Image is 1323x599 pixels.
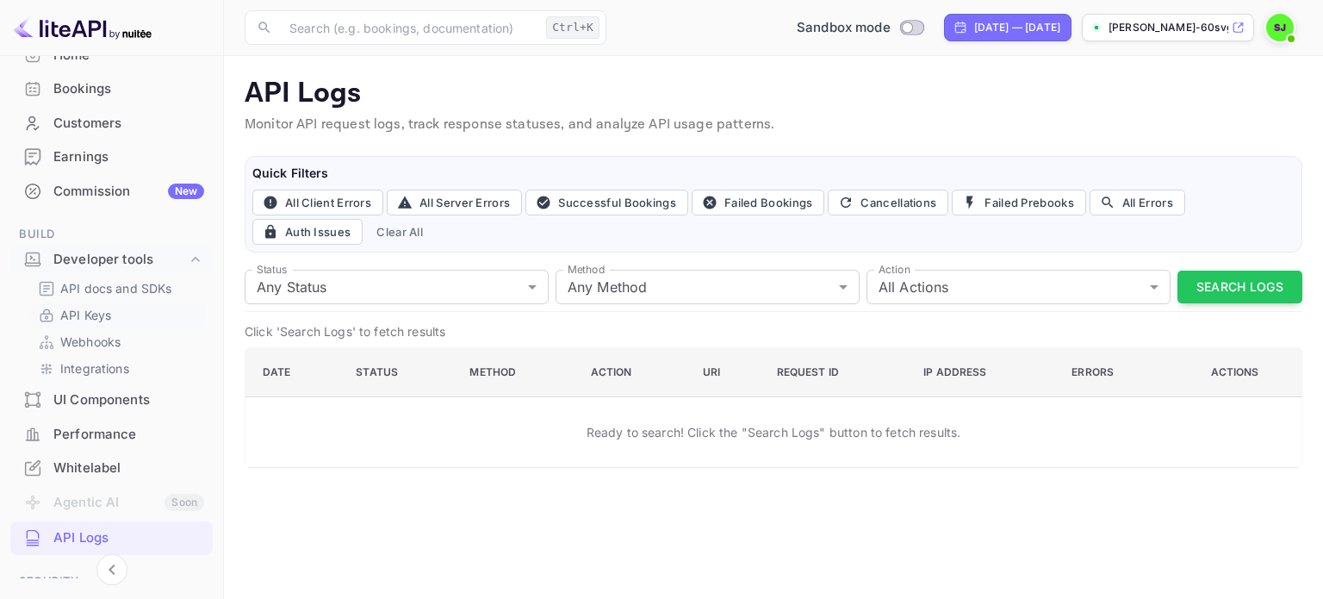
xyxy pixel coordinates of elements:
label: Method [568,262,605,277]
div: All Actions [866,270,1171,304]
div: Commission [53,182,204,202]
div: Switch to Production mode [790,18,930,38]
th: Action [577,348,689,397]
button: All Server Errors [387,190,522,215]
th: URI [689,348,763,397]
p: Integrations [60,359,129,377]
div: Any Status [245,270,549,304]
a: API Logs [10,521,213,553]
div: CommissionNew [10,175,213,209]
button: Successful Bookings [525,190,688,215]
a: CommissionNew [10,175,213,207]
button: Search Logs [1177,271,1302,304]
p: API Logs [245,77,1302,111]
div: New [168,184,204,199]
span: Security [10,572,213,591]
button: All Errors [1090,190,1185,215]
div: API Logs [53,528,204,548]
p: API Keys [60,306,111,324]
th: Actions [1171,348,1301,397]
button: All Client Errors [252,190,383,215]
p: Monitor API request logs, track response statuses, and analyze API usage patterns. [245,115,1302,135]
div: [DATE] — [DATE] [974,20,1060,35]
div: Performance [10,418,213,452]
p: Click 'Search Logs' to fetch results [245,322,1302,340]
th: Request ID [763,348,910,397]
div: Bookings [53,79,204,99]
div: Performance [53,425,204,445]
a: Bookings [10,72,213,104]
a: API docs and SDKs [38,279,199,297]
img: Shray Jain [1266,14,1294,41]
button: Collapse navigation [96,554,127,585]
a: Integrations [38,359,199,377]
h6: Quick Filters [252,164,1295,183]
div: Whitelabel [53,459,204,478]
div: Customers [10,107,213,140]
a: Earnings [10,140,213,172]
div: Ctrl+K [546,16,599,39]
label: Action [879,262,910,277]
button: Failed Prebooks [952,190,1086,215]
p: Webhooks [60,333,121,351]
p: API docs and SDKs [60,279,172,297]
span: Build [10,225,213,244]
div: UI Components [10,384,213,417]
a: Webhooks [38,333,199,351]
button: Cancellations [828,190,948,215]
div: API Logs [10,521,213,555]
a: UI Components [10,384,213,415]
span: Sandbox mode [797,18,891,38]
img: LiteAPI logo [14,14,152,41]
p: Ready to search! Click the "Search Logs" button to fetch results. [587,423,961,441]
th: Status [342,348,456,397]
div: Webhooks [31,329,206,354]
th: IP Address [910,348,1058,397]
div: Developer tools [53,250,187,270]
button: Auth Issues [252,219,363,245]
th: Date [245,348,343,397]
div: Any Method [556,270,860,304]
div: Integrations [31,356,206,381]
th: Errors [1058,348,1171,397]
button: Clear All [370,219,430,245]
div: Customers [53,114,204,134]
div: Bookings [10,72,213,106]
div: Whitelabel [10,452,213,485]
div: Earnings [10,140,213,174]
a: Customers [10,107,213,139]
a: Home [10,39,213,71]
a: API Keys [38,306,199,324]
div: API docs and SDKs [31,276,206,301]
div: Developer tools [10,245,213,275]
div: API Keys [31,303,206,328]
th: Method [456,348,576,397]
a: Performance [10,418,213,450]
a: Whitelabel [10,452,213,484]
button: Failed Bookings [692,190,825,215]
p: [PERSON_NAME]-60svg.[PERSON_NAME]... [1109,20,1228,35]
label: Status [257,262,287,277]
div: Earnings [53,147,204,167]
div: UI Components [53,390,204,410]
input: Search (e.g. bookings, documentation) [279,10,539,45]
